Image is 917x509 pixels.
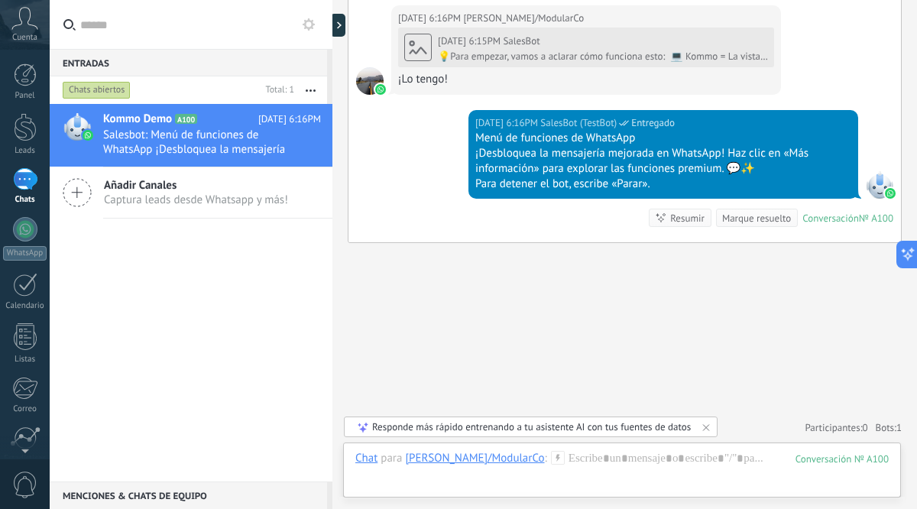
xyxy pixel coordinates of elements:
[260,83,294,98] div: Total: 1
[83,130,93,141] img: waba.svg
[795,452,889,465] div: 100
[545,451,547,466] span: :
[3,246,47,261] div: WhatsApp
[866,171,893,199] span: SalesBot
[398,72,774,87] div: ¡Lo tengo!
[330,14,345,37] div: Mostrar
[381,451,402,466] span: para
[294,76,327,104] button: Más
[104,193,288,207] span: Captura leads desde Whatsapp y más!
[3,146,47,156] div: Leads
[356,67,384,95] span: Lili García/ModularCo
[63,81,131,99] div: Chats abiertos
[104,178,288,193] span: Añadir Canales
[12,33,37,43] span: Cuenta
[885,188,896,199] img: waba.svg
[405,451,544,465] div: Lili García/ModularCo
[463,11,584,26] span: Lili García/ModularCo
[503,34,540,47] span: SalesBot
[475,131,851,146] div: Menú de funciones de WhatsApp
[540,115,617,131] span: SalesBot (TestBot)
[3,195,47,205] div: Chats
[50,481,327,509] div: Menciones & Chats de equipo
[475,177,851,192] div: Para detener el bot, escribe «Parar».
[375,84,386,95] img: waba.svg
[258,112,321,127] span: [DATE] 6:16PM
[863,421,868,434] span: 0
[398,11,463,26] div: [DATE] 6:16PM
[722,211,791,225] div: Marque resuelto
[3,91,47,101] div: Panel
[103,128,292,157] span: Salesbot: Menú de funciones de WhatsApp ¡Desbloquea la mensajería mejorada en WhatsApp! Haz clic ...
[50,49,327,76] div: Entradas
[3,355,47,365] div: Listas
[3,404,47,414] div: Correo
[670,211,705,225] div: Resumir
[475,146,851,177] div: ¡Desbloquea la mensajería mejorada en WhatsApp! Haz clic en «Más información» para explorar las f...
[103,112,172,127] span: Kommo Demo
[3,301,47,311] div: Calendario
[896,421,902,434] span: 1
[372,420,691,433] div: Responde más rápido entrenando a tu asistente AI con tus fuentes de datos
[802,212,859,225] div: Conversación
[175,114,197,124] span: A100
[475,115,540,131] div: [DATE] 6:16PM
[631,115,675,131] span: Entregado
[805,421,867,434] a: Participantes:0
[876,421,902,434] span: Bots:
[50,104,332,167] a: Kommo Demo A100 [DATE] 6:16PM Salesbot: Menú de funciones de WhatsApp ¡Desbloquea la mensajería m...
[438,50,768,63] div: 💡Para empezar, vamos a aclarar cómo funciona esto: 💻 Kommo = La vista del Agente - La tarjeta de ...
[859,212,893,225] div: № A100
[438,35,503,47] div: [DATE] 6:15PM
